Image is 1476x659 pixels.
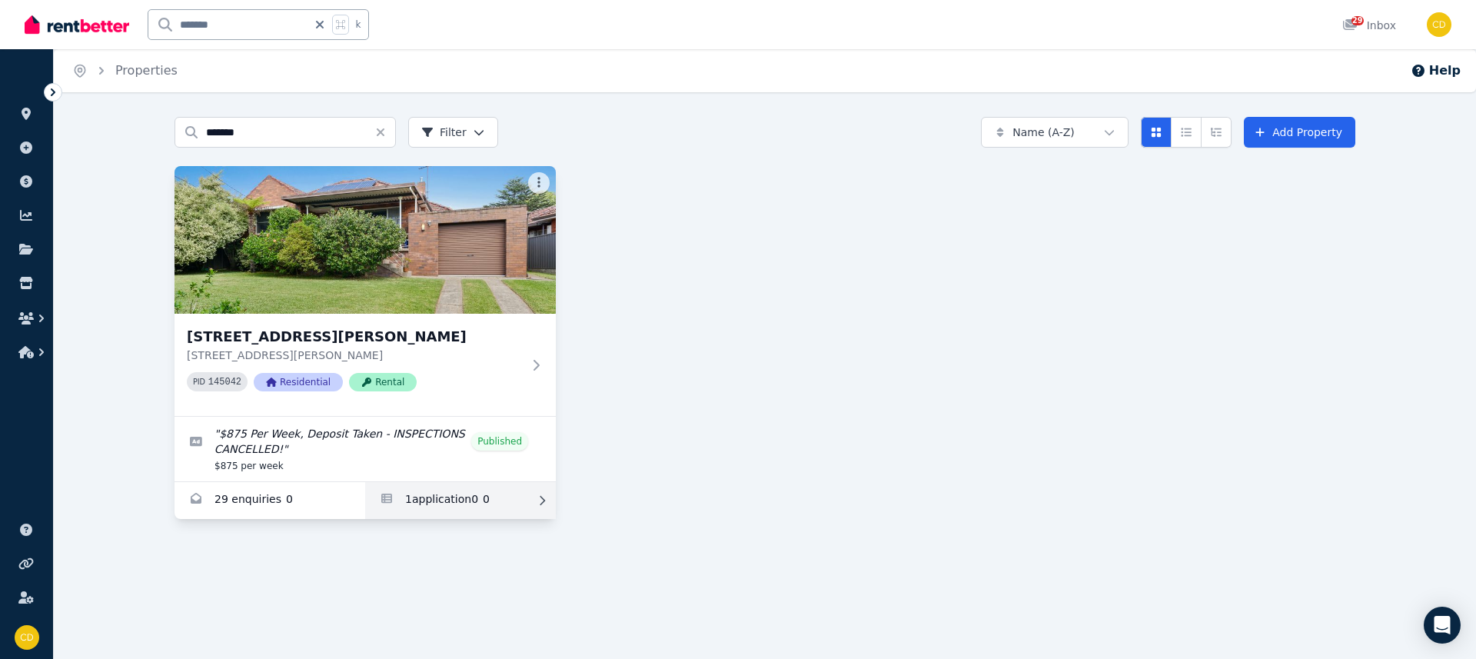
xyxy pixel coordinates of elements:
nav: Breadcrumb [54,49,196,92]
a: Edit listing: $875 Per Week, Deposit Taken - INSPECTIONS CANCELLED! [175,417,556,481]
a: Add Property [1244,117,1355,148]
button: More options [528,172,550,194]
img: RentBetter [25,13,129,36]
a: Applications for 35 Elouera Street North, BEVERLY HILLS [365,482,556,519]
button: Filter [408,117,498,148]
button: Name (A-Z) [981,117,1129,148]
a: Properties [115,63,178,78]
img: 35 Elouera Street North, BEVERLY HILLS [175,166,556,314]
button: Card view [1141,117,1172,148]
button: Clear search [374,117,396,148]
div: Inbox [1342,18,1396,33]
img: Chris Dimitropoulos [15,625,39,650]
h3: [STREET_ADDRESS][PERSON_NAME] [187,326,522,348]
small: PID [193,378,205,386]
span: Name (A-Z) [1012,125,1075,140]
span: 29 [1351,16,1364,25]
p: [STREET_ADDRESS][PERSON_NAME] [187,348,522,363]
a: Enquiries for 35 Elouera Street North, BEVERLY HILLS [175,482,365,519]
div: View options [1141,117,1232,148]
div: Open Intercom Messenger [1424,607,1461,644]
span: k [355,18,361,31]
img: Chris Dimitropoulos [1427,12,1451,37]
a: 35 Elouera Street North, BEVERLY HILLS[STREET_ADDRESS][PERSON_NAME][STREET_ADDRESS][PERSON_NAME]P... [175,166,556,416]
span: Rental [349,373,417,391]
span: Residential [254,373,343,391]
button: Expanded list view [1201,117,1232,148]
button: Help [1411,62,1461,80]
button: Compact list view [1171,117,1202,148]
code: 145042 [208,377,241,388]
span: Filter [421,125,467,140]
